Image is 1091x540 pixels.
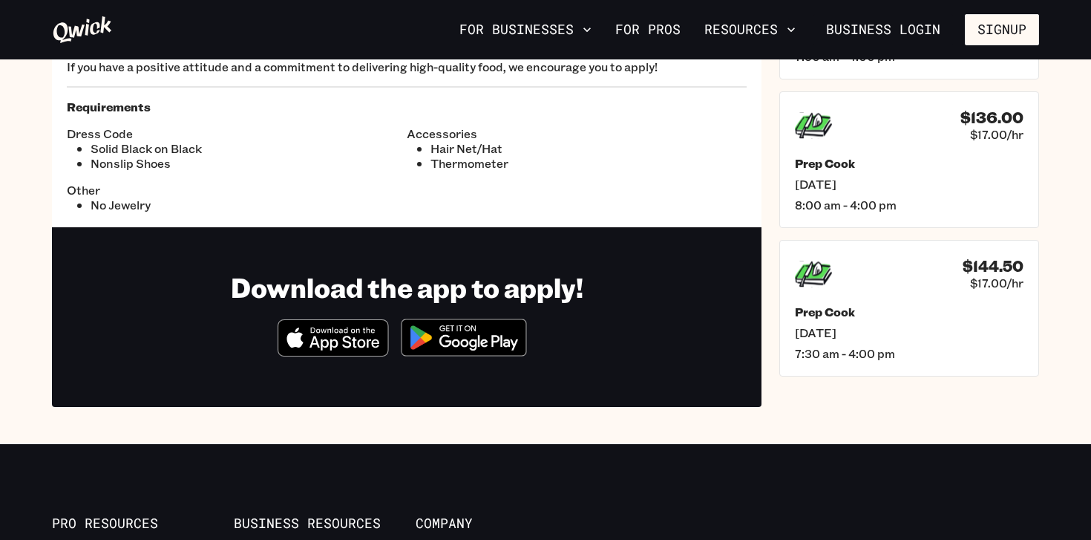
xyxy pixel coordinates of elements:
[430,141,747,156] li: Hair Net/Hat
[779,91,1039,228] a: $136.00$17.00/hrPrep Cook[DATE]8:00 am - 4:00 pm
[965,14,1039,45] button: Signup
[407,126,747,141] span: Accessories
[795,198,1023,212] span: 8:00 am - 4:00 pm
[430,156,747,171] li: Thermometer
[231,270,583,304] h1: Download the app to apply!
[779,240,1039,377] a: $144.50$17.00/hrPrep Cook[DATE]7:30 am - 4:00 pm
[67,183,407,198] span: Other
[278,344,389,360] a: Download on the App Store
[52,515,234,532] span: Pro Resources
[970,127,1023,142] span: $17.00/hr
[698,17,802,42] button: Resources
[795,346,1023,361] span: 7:30 am - 4:00 pm
[963,257,1023,276] h4: $144.50
[609,17,687,42] a: For Pros
[91,198,407,212] li: No Jewelry
[67,100,747,114] h5: Requirements
[960,108,1023,127] h4: $136.00
[795,325,1023,340] span: [DATE]
[392,310,536,365] img: Get it on Google Play
[970,276,1023,290] span: $17.00/hr
[234,515,416,532] span: Business Resources
[416,515,597,532] span: Company
[91,141,407,156] li: Solid Black on Black
[453,17,597,42] button: For Businesses
[813,14,953,45] a: Business Login
[91,156,407,171] li: Nonslip Shoes
[795,305,1023,319] h5: Prep Cook
[795,177,1023,192] span: [DATE]
[795,156,1023,171] h5: Prep Cook
[67,126,407,141] span: Dress Code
